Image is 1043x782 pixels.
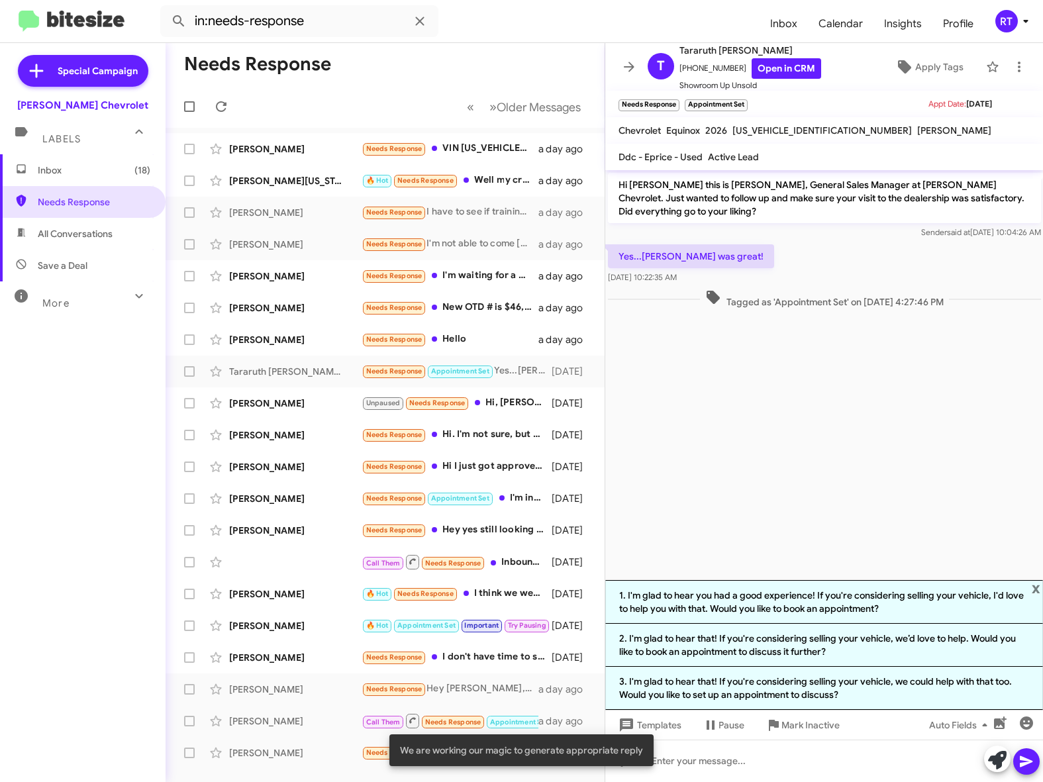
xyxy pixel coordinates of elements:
[705,124,727,136] span: 2026
[229,365,362,378] div: Tararuth [PERSON_NAME]
[459,93,482,121] button: Previous
[489,99,497,115] span: »
[431,494,489,503] span: Appointment Set
[362,427,552,442] div: Hi. I'm not sure, but how much are you looking to spend on it?
[538,333,594,346] div: a day ago
[42,133,81,145] span: Labels
[362,364,552,379] div: Yes...[PERSON_NAME] was great!
[932,5,984,43] a: Profile
[467,99,474,115] span: «
[538,238,594,251] div: a day ago
[400,744,643,757] span: We are working our magic to generate appropriate reply
[229,397,362,410] div: [PERSON_NAME]
[366,303,422,312] span: Needs Response
[552,587,594,601] div: [DATE]
[362,141,538,156] div: VIN [US_VEHICLE_IDENTIFICATION_NUMBER] 155,000 miles
[397,176,454,185] span: Needs Response
[552,651,594,664] div: [DATE]
[362,395,552,411] div: Hi, [PERSON_NAME]! We're waiting on the NJ $4000 rebate to process in the next 7-8 days. We are g...
[229,714,362,728] div: [PERSON_NAME]
[366,621,389,630] span: 🔥 Hot
[366,240,422,248] span: Needs Response
[229,301,362,315] div: [PERSON_NAME]
[538,206,594,219] div: a day ago
[781,713,840,737] span: Mark Inactive
[919,713,1003,737] button: Auto Fields
[552,397,594,410] div: [DATE]
[552,460,594,473] div: [DATE]
[229,492,362,505] div: [PERSON_NAME]
[229,142,362,156] div: [PERSON_NAME]
[366,653,422,661] span: Needs Response
[538,714,594,728] div: a day ago
[229,683,362,696] div: [PERSON_NAME]
[366,685,422,693] span: Needs Response
[755,713,850,737] button: Mark Inactive
[366,462,422,471] span: Needs Response
[229,333,362,346] div: [PERSON_NAME]
[366,367,422,375] span: Needs Response
[362,712,538,729] div: Inbound Call
[366,430,422,439] span: Needs Response
[760,5,808,43] a: Inbox
[362,491,552,506] div: I'm interested in the 2020 Jeep Grand Cherokee, Grey with black rims
[719,713,744,737] span: Pause
[366,526,422,534] span: Needs Response
[229,428,362,442] div: [PERSON_NAME]
[362,268,538,283] div: I'm waiting for a quote
[366,176,389,185] span: 🔥 Hot
[605,713,692,737] button: Templates
[619,99,679,111] small: Needs Response
[552,619,594,632] div: [DATE]
[366,589,389,598] span: 🔥 Hot
[679,42,821,58] span: Tararuth [PERSON_NAME]
[18,55,148,87] a: Special Campaign
[708,151,759,163] span: Active Lead
[362,586,552,601] div: I think we went through this already
[362,236,538,252] div: I'm not able to come [DATE]. However can we chat in a bit
[917,124,991,136] span: [PERSON_NAME]
[362,300,538,315] div: New OTD # is $46,958.84 Includes Hard Tonneau, Splash Guards, Rubber Cab Floor Liners + Ceramic C...
[873,5,932,43] a: Insights
[38,164,150,177] span: Inbox
[928,99,966,109] span: Appt Date:
[366,718,401,726] span: Call Them
[538,683,594,696] div: a day ago
[538,301,594,315] div: a day ago
[362,522,552,538] div: Hey yes still looking feel free to send any over
[752,58,821,79] a: Open in CRM
[38,227,113,240] span: All Conversations
[425,718,481,726] span: Needs Response
[732,124,912,136] span: [US_VEHICLE_IDENTIFICATION_NUMBER]
[362,618,552,633] div: So I have a very specific game plan in mind lol. Right now my wife has a 23 gmc Acadia lease of $...
[929,713,993,737] span: Auto Fields
[552,492,594,505] div: [DATE]
[508,621,546,630] span: Try Pausing
[460,93,589,121] nav: Page navigation example
[42,297,70,309] span: More
[366,335,422,344] span: Needs Response
[666,124,700,136] span: Equinox
[397,589,454,598] span: Needs Response
[362,745,552,760] div: I like the black Traverse & looking for it but it's not here??
[397,621,456,630] span: Appointment Set
[229,587,362,601] div: [PERSON_NAME]
[362,650,552,665] div: I don't have time to stop in usually. I have a $35,000 buyout from Stellantis and I know there's ...
[878,55,979,79] button: Apply Tags
[229,619,362,632] div: [PERSON_NAME]
[229,746,362,759] div: [PERSON_NAME]
[38,195,150,209] span: Needs Response
[134,164,150,177] span: (18)
[1032,580,1040,596] span: x
[616,713,681,737] span: Templates
[685,99,748,111] small: Appointment Set
[538,269,594,283] div: a day ago
[538,142,594,156] div: a day ago
[657,56,665,77] span: T
[692,713,755,737] button: Pause
[362,173,538,188] div: Well my credit is not good right now and I have struggled to keep up with the payments I currentl...
[17,99,148,112] div: [PERSON_NAME] Chevrolet
[679,58,821,79] span: [PHONE_NUMBER]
